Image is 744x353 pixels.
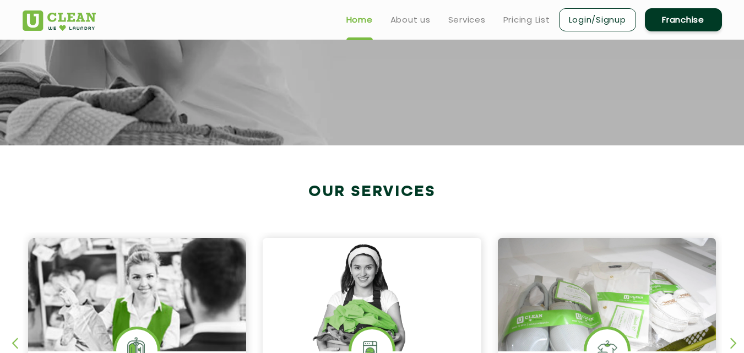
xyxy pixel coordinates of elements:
h2: Our Services [23,183,722,201]
a: Pricing List [503,13,550,26]
a: Franchise [645,8,722,31]
a: About us [390,13,431,26]
a: Home [346,13,373,26]
a: Services [448,13,486,26]
a: Login/Signup [559,8,636,31]
img: UClean Laundry and Dry Cleaning [23,10,96,31]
